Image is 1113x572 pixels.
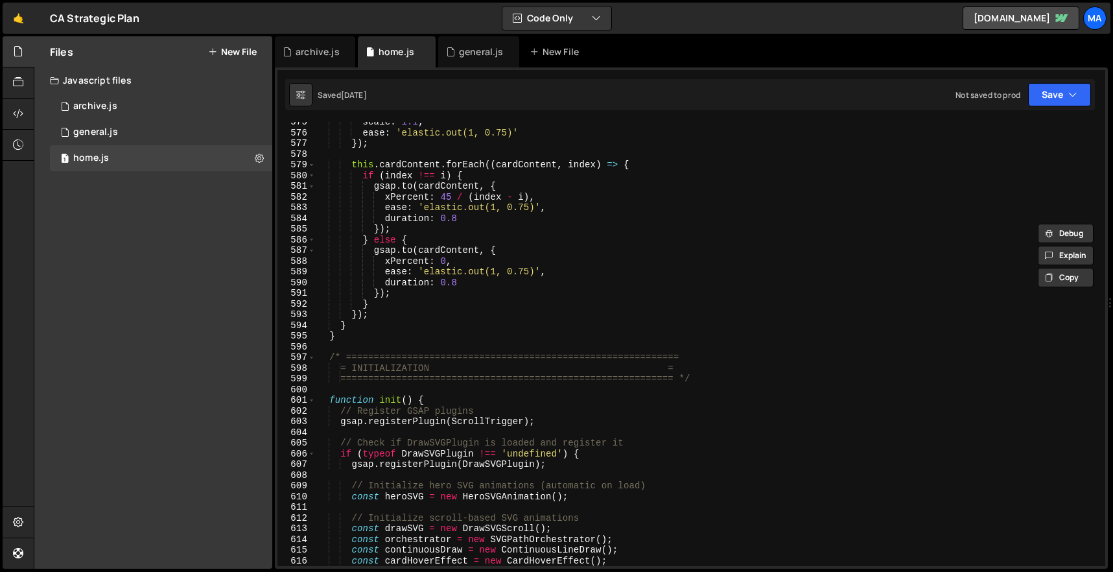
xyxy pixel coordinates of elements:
[34,67,272,93] div: Javascript files
[459,45,504,58] div: general.js
[277,278,316,289] div: 590
[277,235,316,246] div: 586
[277,342,316,353] div: 596
[277,406,316,417] div: 602
[277,502,316,513] div: 611
[502,6,611,30] button: Code Only
[3,3,34,34] a: 🤙
[379,45,414,58] div: home.js
[277,160,316,171] div: 579
[277,245,316,256] div: 587
[277,256,316,267] div: 588
[277,288,316,299] div: 591
[1038,224,1094,243] button: Debug
[277,192,316,203] div: 582
[61,154,69,165] span: 1
[277,320,316,331] div: 594
[50,45,73,59] h2: Files
[530,45,584,58] div: New File
[955,89,1020,101] div: Not saved to prod
[277,534,316,545] div: 614
[277,363,316,374] div: 598
[277,449,316,460] div: 606
[277,267,316,278] div: 589
[50,145,272,171] div: 17131/47267.js
[341,89,367,101] div: [DATE]
[277,181,316,192] div: 581
[208,47,257,57] button: New File
[277,149,316,160] div: 578
[277,416,316,427] div: 603
[277,481,316,492] div: 609
[73,126,118,138] div: general.js
[1038,268,1094,287] button: Copy
[277,385,316,396] div: 600
[277,513,316,524] div: 612
[277,202,316,213] div: 583
[277,352,316,363] div: 597
[277,556,316,567] div: 616
[50,10,139,26] div: CA Strategic Plan
[277,374,316,385] div: 599
[277,128,316,139] div: 576
[277,545,316,556] div: 615
[1083,6,1107,30] a: Ma
[277,523,316,534] div: 613
[50,93,272,119] div: 17131/47521.js
[277,470,316,481] div: 608
[277,427,316,438] div: 604
[277,213,316,224] div: 584
[277,459,316,470] div: 607
[277,138,316,149] div: 577
[1038,246,1094,265] button: Explain
[73,101,117,112] div: archive.js
[277,117,316,128] div: 575
[296,45,340,58] div: archive.js
[277,309,316,320] div: 593
[318,89,367,101] div: Saved
[277,299,316,310] div: 592
[277,331,316,342] div: 595
[963,6,1079,30] a: [DOMAIN_NAME]
[277,171,316,182] div: 580
[277,438,316,449] div: 605
[277,224,316,235] div: 585
[1028,83,1091,106] button: Save
[73,152,109,164] div: home.js
[277,492,316,503] div: 610
[50,119,272,145] div: 17131/47264.js
[277,395,316,406] div: 601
